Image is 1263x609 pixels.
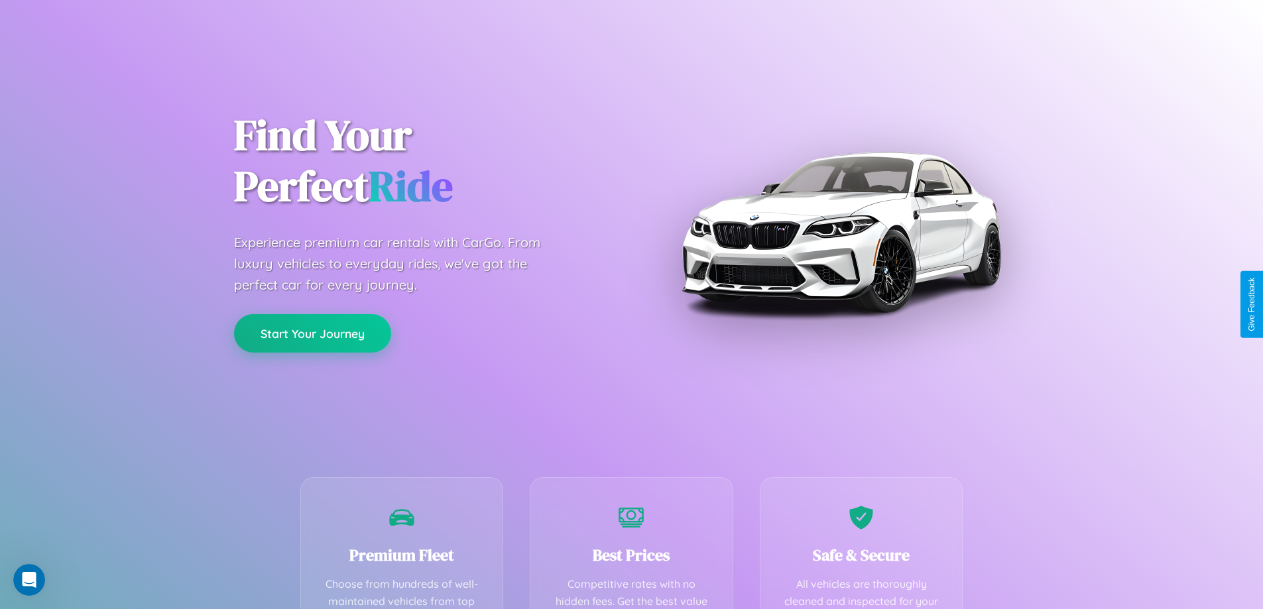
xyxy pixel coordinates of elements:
h3: Safe & Secure [780,544,943,566]
h3: Premium Fleet [321,544,483,566]
h1: Find Your Perfect [234,110,612,212]
button: Start Your Journey [234,314,391,353]
h3: Best Prices [550,544,713,566]
span: Ride [369,157,453,215]
iframe: Intercom live chat [13,564,45,596]
div: Give Feedback [1247,278,1256,331]
p: Experience premium car rentals with CarGo. From luxury vehicles to everyday rides, we've got the ... [234,232,566,296]
img: Premium BMW car rental vehicle [675,66,1006,398]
